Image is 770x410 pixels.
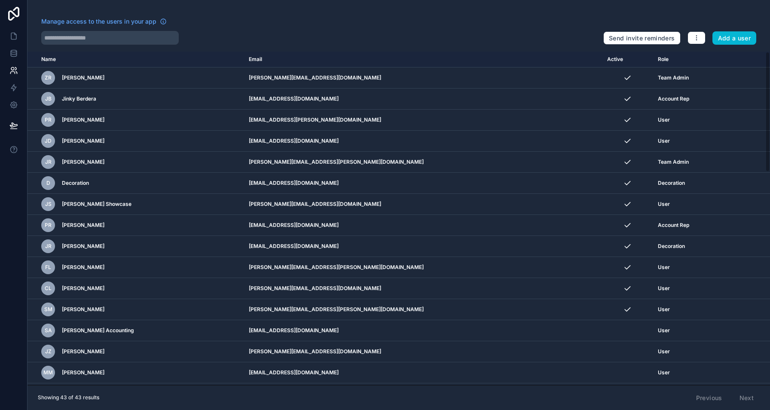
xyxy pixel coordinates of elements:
th: Role [653,52,733,67]
span: User [658,116,670,123]
span: [PERSON_NAME] [62,285,104,292]
span: JB [45,95,52,102]
span: Decoration [62,180,89,187]
span: SA [45,327,52,334]
span: [PERSON_NAME] [62,116,104,123]
span: User [658,201,670,208]
span: User [658,138,670,144]
td: [EMAIL_ADDRESS][DOMAIN_NAME] [244,320,602,341]
span: [PERSON_NAME] Showcase [62,201,131,208]
span: Decoration [658,243,685,250]
span: D [46,180,50,187]
span: ZR [45,74,52,81]
a: Manage access to the users in your app [41,17,167,26]
td: [EMAIL_ADDRESS][DOMAIN_NAME] [244,131,602,152]
th: Active [602,52,653,67]
td: [PERSON_NAME][EMAIL_ADDRESS][DOMAIN_NAME] [244,67,602,89]
span: JS [45,201,52,208]
span: [PERSON_NAME] [62,306,104,313]
td: [PERSON_NAME][EMAIL_ADDRESS][PERSON_NAME][DOMAIN_NAME] [244,257,602,278]
td: [EMAIL_ADDRESS][DOMAIN_NAME] [244,383,602,404]
span: CL [45,285,52,292]
td: [EMAIL_ADDRESS][DOMAIN_NAME] [244,236,602,257]
td: [EMAIL_ADDRESS][DOMAIN_NAME] [244,89,602,110]
span: Showing 43 of 43 results [38,394,99,401]
span: PR [45,222,52,229]
span: JD [45,138,52,144]
button: Add a user [712,31,757,45]
span: [PERSON_NAME] [62,222,104,229]
td: [EMAIL_ADDRESS][PERSON_NAME][DOMAIN_NAME] [244,110,602,131]
span: Jinky Berdera [62,95,96,102]
span: Account Rep [658,95,689,102]
span: Account Rep [658,222,689,229]
span: User [658,264,670,271]
span: [PERSON_NAME] [62,138,104,144]
td: [PERSON_NAME][EMAIL_ADDRESS][PERSON_NAME][DOMAIN_NAME] [244,152,602,173]
span: FL [45,264,51,271]
span: PR [45,116,52,123]
span: Team Admin [658,74,689,81]
span: [PERSON_NAME] [62,369,104,376]
span: Decoration [658,180,685,187]
td: [PERSON_NAME][EMAIL_ADDRESS][PERSON_NAME][DOMAIN_NAME] [244,299,602,320]
span: [PERSON_NAME] Accounting [62,327,134,334]
td: [PERSON_NAME][EMAIL_ADDRESS][DOMAIN_NAME] [244,341,602,362]
th: Name [27,52,244,67]
span: [PERSON_NAME] [62,348,104,355]
span: [PERSON_NAME] [62,159,104,165]
span: MM [43,369,53,376]
span: [PERSON_NAME] [62,264,104,271]
th: Email [244,52,602,67]
span: Team Admin [658,159,689,165]
div: scrollable content [27,52,770,385]
span: User [658,348,670,355]
span: Manage access to the users in your app [41,17,156,26]
td: [EMAIL_ADDRESS][DOMAIN_NAME] [244,362,602,383]
span: JZ [45,348,52,355]
span: JR [45,243,52,250]
span: User [658,306,670,313]
td: [EMAIL_ADDRESS][DOMAIN_NAME] [244,215,602,236]
span: User [658,369,670,376]
td: [EMAIL_ADDRESS][DOMAIN_NAME] [244,173,602,194]
span: User [658,327,670,334]
button: Send invite reminders [603,31,680,45]
span: User [658,285,670,292]
td: [PERSON_NAME][EMAIL_ADDRESS][DOMAIN_NAME] [244,194,602,215]
span: [PERSON_NAME] [62,74,104,81]
span: [PERSON_NAME] [62,243,104,250]
span: SM [44,306,52,313]
span: JR [45,159,52,165]
td: [PERSON_NAME][EMAIL_ADDRESS][DOMAIN_NAME] [244,278,602,299]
